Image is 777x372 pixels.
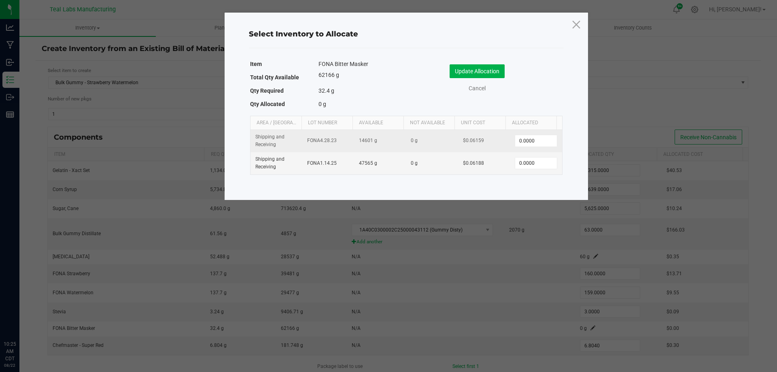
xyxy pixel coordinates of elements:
th: Allocated [505,116,556,130]
span: 62166 g [318,72,339,78]
label: Total Qty Available [250,72,299,83]
span: FONA Bitter Masker [318,60,368,68]
span: 32.4 g [318,87,334,94]
span: Select Inventory to Allocate [249,30,358,38]
a: Cancel [461,84,493,93]
td: FONA4.28.23 [302,130,354,152]
span: 14601 g [359,138,377,143]
label: Qty Allocated [250,98,285,110]
span: Shipping and Receiving [255,134,284,147]
span: Shipping and Receiving [255,156,284,170]
label: Item [250,58,262,70]
th: Unit Cost [454,116,505,130]
span: $0.06159 [463,138,484,143]
label: Qty Required [250,85,284,96]
span: 47565 g [359,160,377,166]
th: Lot Number [301,116,352,130]
th: Not Available [403,116,454,130]
th: Area / [GEOGRAPHIC_DATA] [251,116,301,130]
button: Update Allocation [450,64,505,78]
th: Available [352,116,403,130]
td: FONA1.14.25 [302,152,354,174]
span: $0.06188 [463,160,484,166]
span: 0 g [318,101,326,107]
span: 0 g [411,160,418,166]
span: 0 g [411,138,418,143]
